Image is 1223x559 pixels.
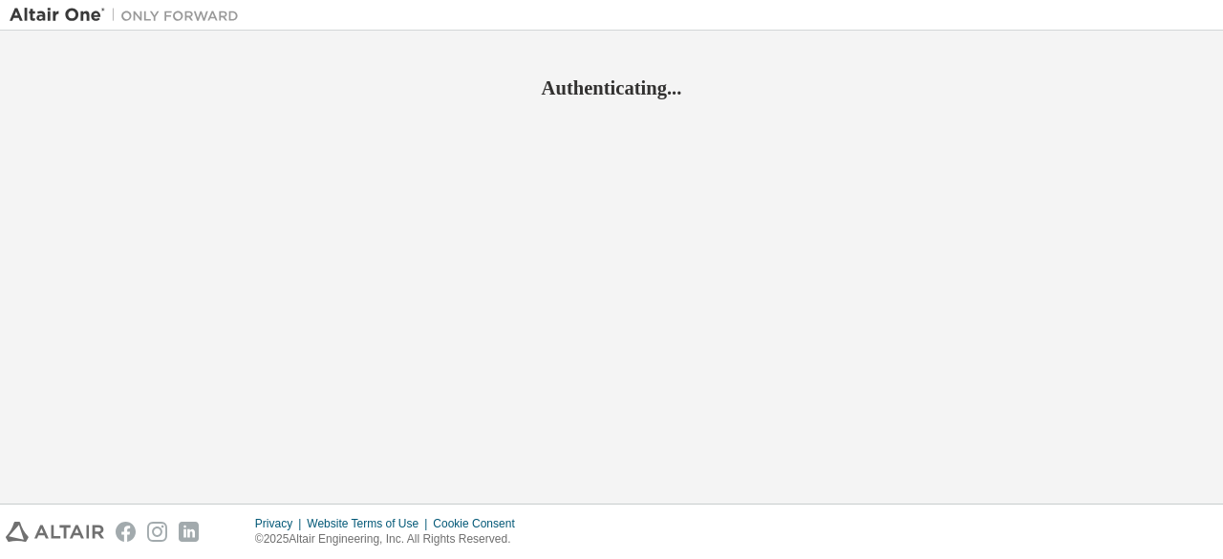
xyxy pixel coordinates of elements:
div: Cookie Consent [433,516,526,531]
img: instagram.svg [147,522,167,542]
img: Altair One [10,6,248,25]
p: © 2025 Altair Engineering, Inc. All Rights Reserved. [255,531,526,548]
div: Website Terms of Use [307,516,433,531]
div: Privacy [255,516,307,531]
img: facebook.svg [116,522,136,542]
img: linkedin.svg [179,522,199,542]
h2: Authenticating... [10,75,1213,100]
img: altair_logo.svg [6,522,104,542]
